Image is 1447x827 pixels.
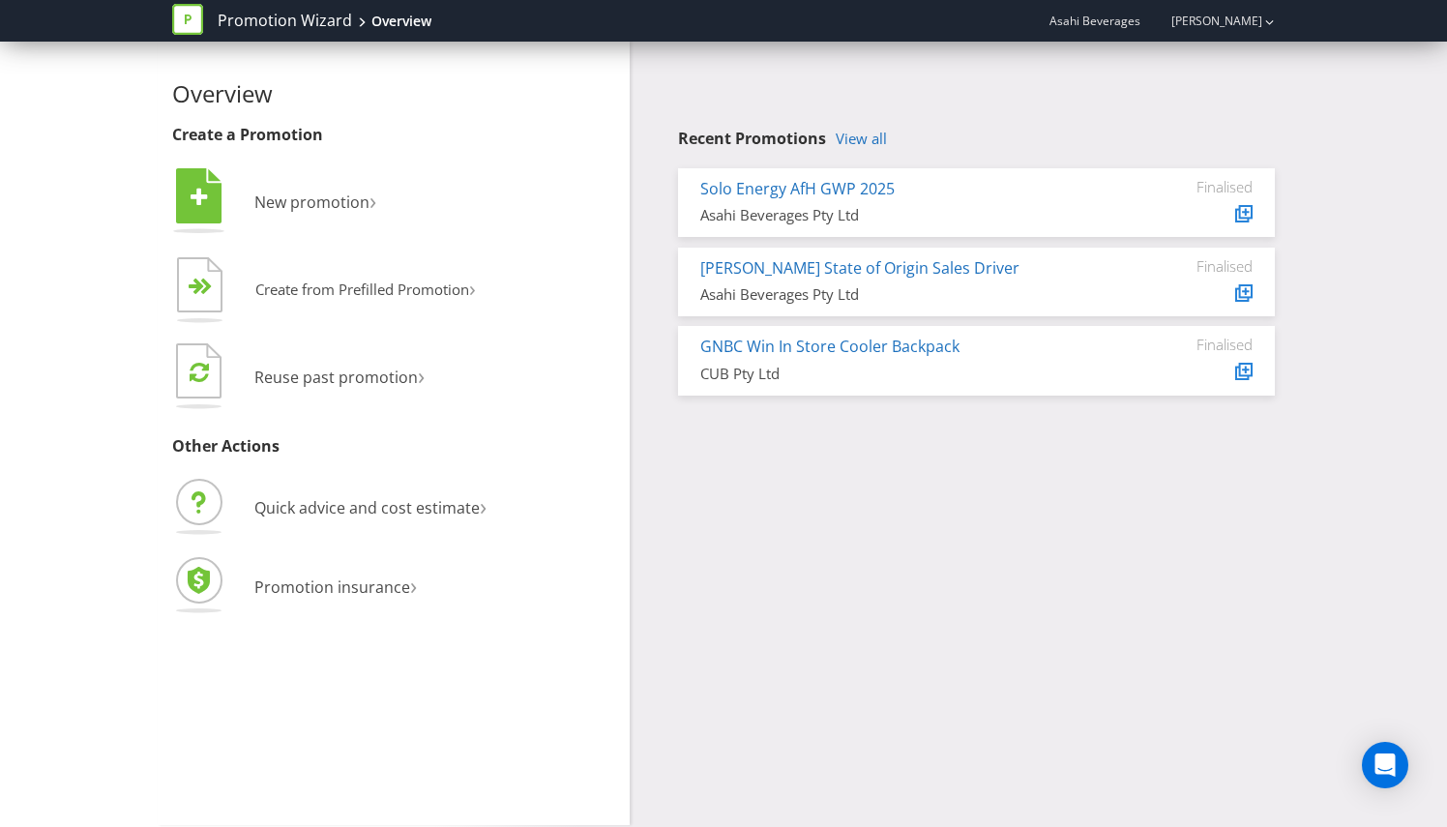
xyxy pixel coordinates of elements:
[190,361,209,383] tspan: 
[172,252,477,330] button: Create from Prefilled Promotion›
[254,497,480,518] span: Quick advice and cost estimate
[254,576,410,598] span: Promotion insurance
[836,131,887,147] a: View all
[218,10,352,32] a: Promotion Wizard
[1137,336,1253,353] div: Finalised
[172,497,487,518] a: Quick advice and cost estimate›
[254,367,418,388] span: Reuse past promotion
[700,364,1107,384] div: CUB Pty Ltd
[700,205,1107,225] div: Asahi Beverages Pty Ltd
[700,257,1019,279] a: [PERSON_NAME] State of Origin Sales Driver
[172,576,417,598] a: Promotion insurance›
[1362,742,1408,788] div: Open Intercom Messenger
[172,438,615,456] h3: Other Actions
[254,192,369,213] span: New promotion
[700,178,895,199] a: Solo Energy AfH GWP 2025
[410,569,417,601] span: ›
[200,278,213,296] tspan: 
[700,284,1107,305] div: Asahi Beverages Pty Ltd
[1152,13,1262,29] a: [PERSON_NAME]
[255,280,469,299] span: Create from Prefilled Promotion
[172,81,615,106] h2: Overview
[1049,13,1140,29] span: Asahi Beverages
[1137,257,1253,275] div: Finalised
[480,489,487,521] span: ›
[700,336,960,357] a: GNBC Win In Store Cooler Backpack
[678,128,826,149] span: Recent Promotions
[418,359,425,391] span: ›
[371,12,431,31] div: Overview
[469,273,476,303] span: ›
[172,127,615,144] h3: Create a Promotion
[1137,178,1253,195] div: Finalised
[369,184,376,216] span: ›
[191,187,208,208] tspan: 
